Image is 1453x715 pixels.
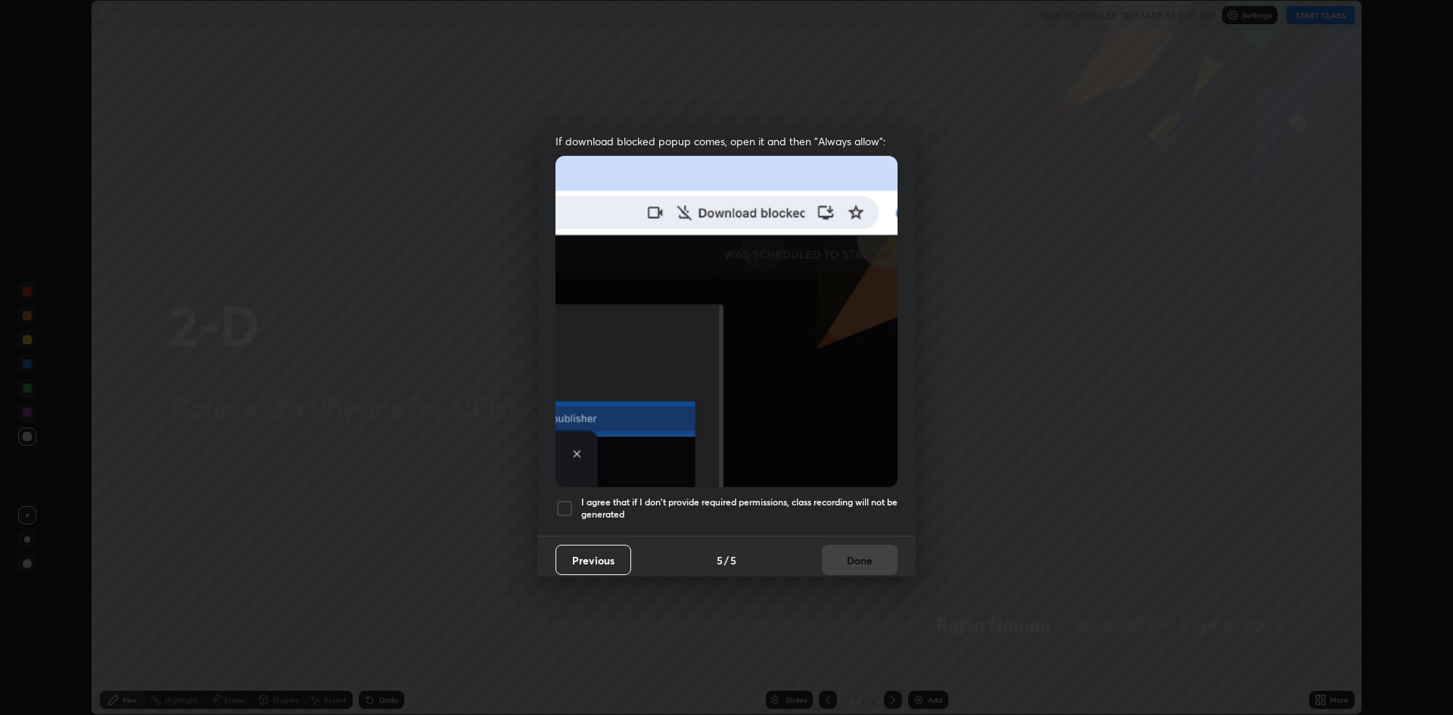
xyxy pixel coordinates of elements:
h4: 5 [717,552,723,568]
button: Previous [555,545,631,575]
h4: 5 [730,552,736,568]
h4: / [724,552,729,568]
h5: I agree that if I don't provide required permissions, class recording will not be generated [581,496,898,520]
img: downloads-permission-blocked.gif [555,156,898,487]
span: If download blocked popup comes, open it and then "Always allow": [555,134,898,148]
